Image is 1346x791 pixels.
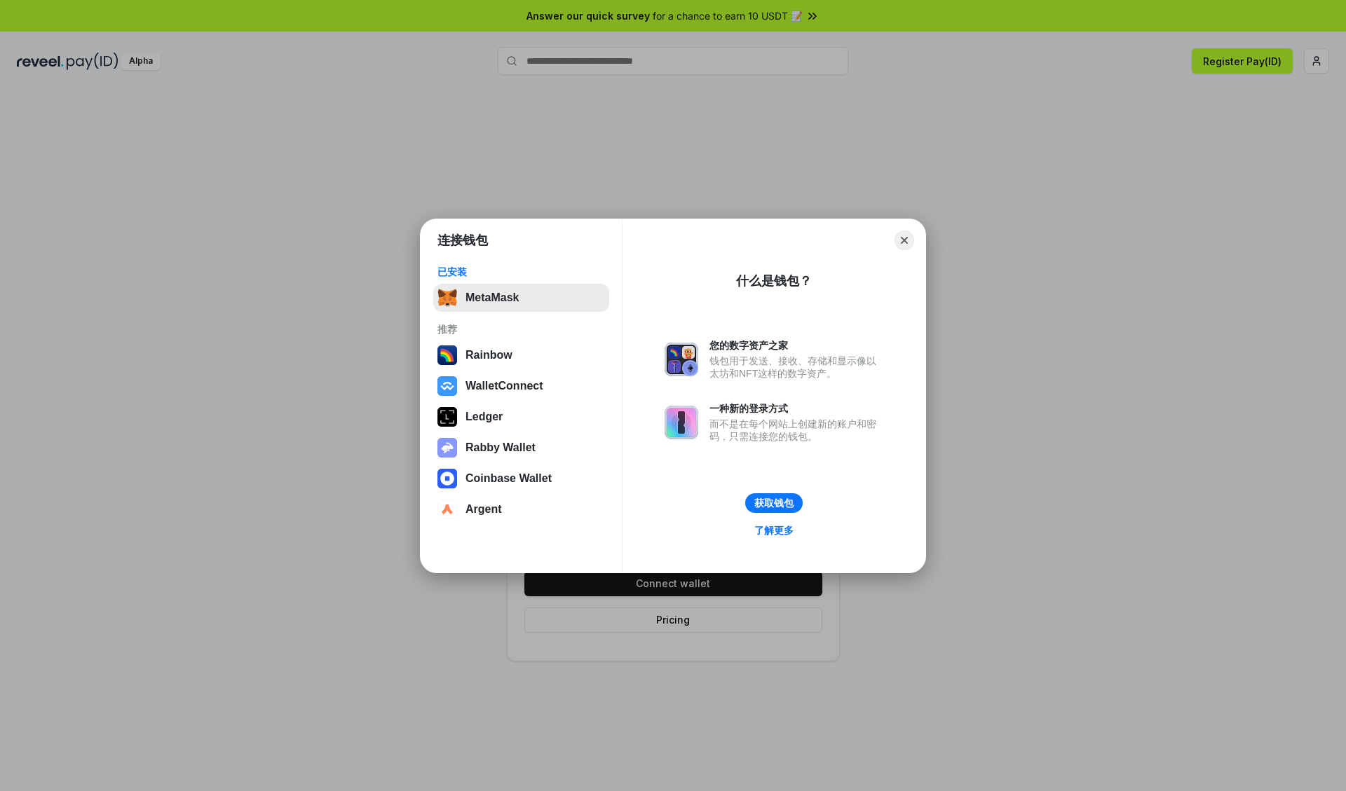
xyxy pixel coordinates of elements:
[465,411,503,423] div: Ledger
[433,495,609,523] button: Argent
[709,339,883,352] div: 您的数字资产之家
[895,231,914,250] button: Close
[465,472,552,485] div: Coinbase Wallet
[437,288,457,308] img: svg+xml,%3Csvg%20fill%3D%22none%22%20height%3D%2233%22%20viewBox%3D%220%200%2035%2033%22%20width%...
[754,497,794,509] div: 获取钱包
[437,500,457,519] img: svg+xml,%3Csvg%20width%3D%2228%22%20height%3D%2228%22%20viewBox%3D%220%200%2028%2028%22%20fill%3D...
[437,438,457,458] img: svg+xml,%3Csvg%20xmlns%3D%22http%3A%2F%2Fwww.w3.org%2F2000%2Fsvg%22%20fill%3D%22none%22%20viewBox...
[465,380,543,392] div: WalletConnect
[433,465,609,493] button: Coinbase Wallet
[433,434,609,462] button: Rabby Wallet
[437,469,457,488] img: svg+xml,%3Csvg%20width%3D%2228%22%20height%3D%2228%22%20viewBox%3D%220%200%2028%2028%22%20fill%3D...
[709,418,883,443] div: 而不是在每个网站上创建新的账户和密码，只需连接您的钱包。
[465,291,519,304] div: MetaMask
[709,402,883,415] div: 一种新的登录方式
[437,232,488,249] h1: 连接钱包
[709,355,883,380] div: 钱包用于发送、接收、存储和显示像以太坊和NFT这样的数字资产。
[437,376,457,396] img: svg+xml,%3Csvg%20width%3D%2228%22%20height%3D%2228%22%20viewBox%3D%220%200%2028%2028%22%20fill%3D...
[746,521,802,539] a: 了解更多
[465,503,502,516] div: Argent
[433,341,609,369] button: Rainbow
[745,493,803,513] button: 获取钱包
[736,273,812,289] div: 什么是钱包？
[433,284,609,312] button: MetaMask
[754,524,794,537] div: 了解更多
[437,407,457,427] img: svg+xml,%3Csvg%20xmlns%3D%22http%3A%2F%2Fwww.w3.org%2F2000%2Fsvg%22%20width%3D%2228%22%20height%3...
[437,323,605,336] div: 推荐
[433,403,609,431] button: Ledger
[437,345,457,365] img: svg+xml,%3Csvg%20width%3D%22120%22%20height%3D%22120%22%20viewBox%3D%220%200%20120%20120%22%20fil...
[465,349,512,362] div: Rainbow
[437,266,605,278] div: 已安装
[465,441,536,454] div: Rabby Wallet
[665,343,698,376] img: svg+xml,%3Csvg%20xmlns%3D%22http%3A%2F%2Fwww.w3.org%2F2000%2Fsvg%22%20fill%3D%22none%22%20viewBox...
[433,372,609,400] button: WalletConnect
[665,406,698,439] img: svg+xml,%3Csvg%20xmlns%3D%22http%3A%2F%2Fwww.w3.org%2F2000%2Fsvg%22%20fill%3D%22none%22%20viewBox...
